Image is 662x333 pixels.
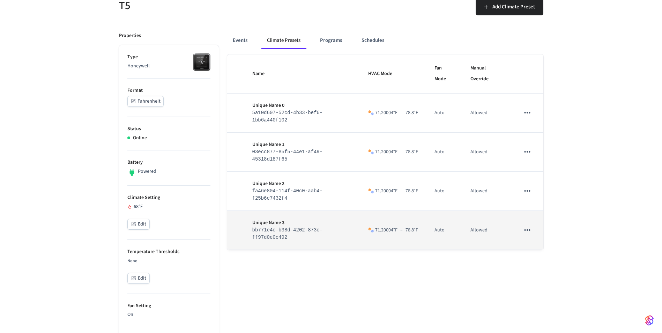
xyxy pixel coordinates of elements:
button: Climate Presets [261,32,306,49]
p: Type [127,53,210,61]
th: Manual Override [462,54,512,94]
th: Name [244,54,360,94]
p: Unique Name 2 [252,180,352,187]
th: HVAC Mode [360,54,426,94]
img: Heat Cool [368,110,374,116]
code: fa46e804-114f-40c0-aab4-f25b6e7432f4 [252,188,323,201]
p: Climate Setting [127,194,210,201]
img: honeywell_t5t6 [193,53,210,71]
td: Allowed [462,172,512,211]
td: Allowed [462,133,512,172]
p: Status [127,125,210,133]
p: On [127,311,210,318]
p: Honeywell [127,62,210,70]
span: – [400,187,403,195]
table: sticky table [227,54,543,250]
div: 71.20004 °F 78.8 °F [375,187,418,195]
p: Unique Name 1 [252,141,352,148]
td: Auto [426,172,462,211]
img: Heat Cool [368,149,374,155]
p: Fan Setting [127,302,210,310]
td: Auto [426,211,462,250]
div: 71.20004 °F 78.8 °F [375,227,418,234]
td: Allowed [462,211,512,250]
div: 68 °F [127,203,210,210]
img: Heat Cool [368,227,374,233]
p: Unique Name 3 [252,219,352,227]
button: Events [227,32,253,49]
p: Powered [138,168,156,175]
p: Unique Name 0 [252,102,352,109]
img: SeamLogoGradient.69752ec5.svg [645,315,654,326]
td: Allowed [462,94,512,133]
span: – [400,148,403,156]
p: Format [127,87,210,94]
code: 5a10d607-52cd-4b33-bef6-1bb6a440f102 [252,110,323,123]
span: – [400,227,403,234]
td: Auto [426,133,462,172]
span: Add Climate Preset [492,2,535,12]
button: Schedules [356,32,390,49]
p: Temperature Thresholds [127,248,210,256]
code: 03ecc877-e5f5-44e1-af49-45318d187f65 [252,149,323,162]
div: 71.20004 °F 78.8 °F [375,148,418,156]
span: – [400,109,403,117]
button: Edit [127,273,150,284]
code: bb771e4c-b38d-4202-873c-ff97d0e0c492 [252,227,323,240]
button: Edit [127,219,150,230]
p: Online [133,134,147,142]
button: Fahrenheit [127,96,164,107]
p: Battery [127,159,210,166]
td: Auto [426,94,462,133]
th: Fan Mode [426,54,462,94]
img: Heat Cool [368,188,374,194]
span: None [127,258,137,264]
p: Properties [119,32,141,39]
div: 71.20004 °F 78.8 °F [375,109,418,117]
button: Programs [314,32,348,49]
